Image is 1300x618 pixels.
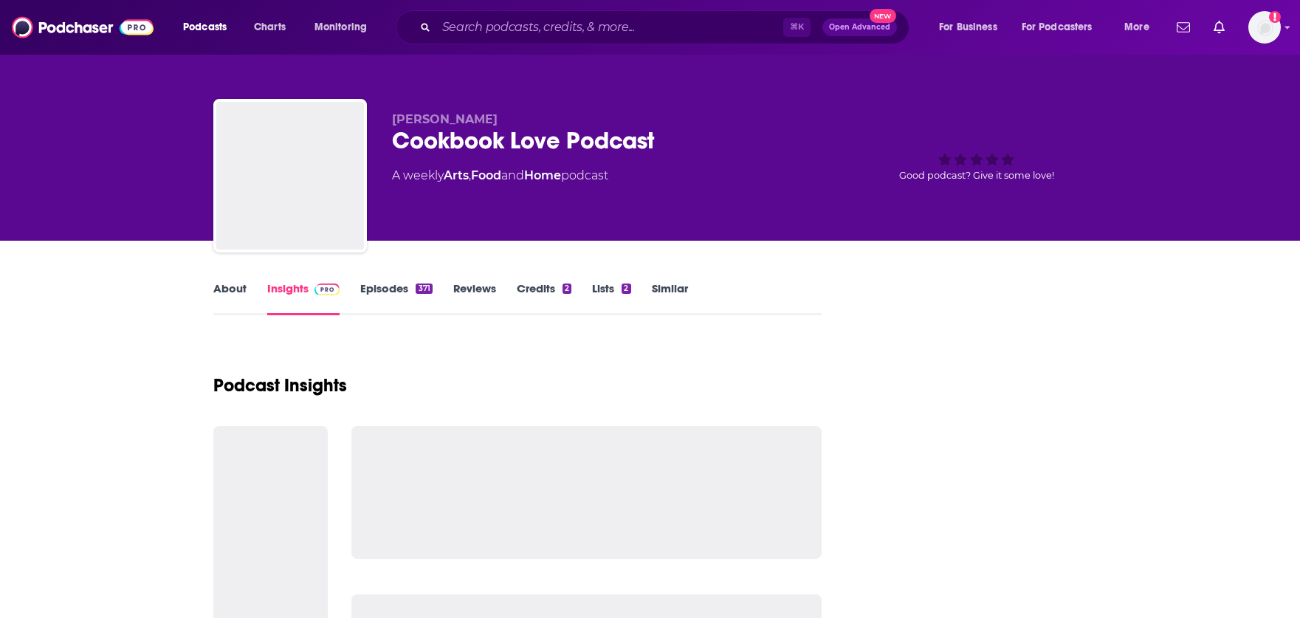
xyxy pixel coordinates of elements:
a: Reviews [453,281,496,315]
a: About [213,281,247,315]
button: open menu [1114,16,1168,39]
a: Show notifications dropdown [1208,15,1231,40]
a: Lists2 [592,281,630,315]
svg: Add a profile image [1269,11,1281,23]
h1: Podcast Insights [213,374,347,396]
img: User Profile [1248,11,1281,44]
a: Credits2 [517,281,571,315]
span: Podcasts [183,17,227,38]
span: ⌘ K [783,18,811,37]
a: InsightsPodchaser Pro [267,281,340,315]
span: , [469,168,471,182]
a: Home [524,168,561,182]
div: A weekly podcast [392,167,608,185]
a: Food [471,168,501,182]
button: open menu [1012,16,1114,39]
a: Charts [244,16,295,39]
span: New [870,9,896,23]
a: Episodes371 [360,281,432,315]
span: and [501,168,524,182]
span: More [1124,17,1149,38]
span: Monitoring [314,17,367,38]
span: For Business [939,17,997,38]
a: Show notifications dropdown [1171,15,1196,40]
span: For Podcasters [1022,17,1093,38]
div: Good podcast? Give it some love! [866,112,1087,204]
div: 2 [563,284,571,294]
a: Similar [652,281,688,315]
a: Arts [444,168,469,182]
input: Search podcasts, credits, & more... [436,16,783,39]
span: Good podcast? Give it some love! [899,170,1054,181]
span: Logged in as ocharlson [1248,11,1281,44]
span: [PERSON_NAME] [392,112,498,126]
button: Open AdvancedNew [822,18,897,36]
button: open menu [929,16,1016,39]
button: Show profile menu [1248,11,1281,44]
div: Search podcasts, credits, & more... [410,10,924,44]
span: Open Advanced [829,24,890,31]
button: open menu [173,16,246,39]
button: open menu [304,16,386,39]
img: Podchaser - Follow, Share and Rate Podcasts [12,13,154,41]
img: Podchaser Pro [314,284,340,295]
div: 371 [416,284,432,294]
span: Charts [254,17,286,38]
div: 2 [622,284,630,294]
